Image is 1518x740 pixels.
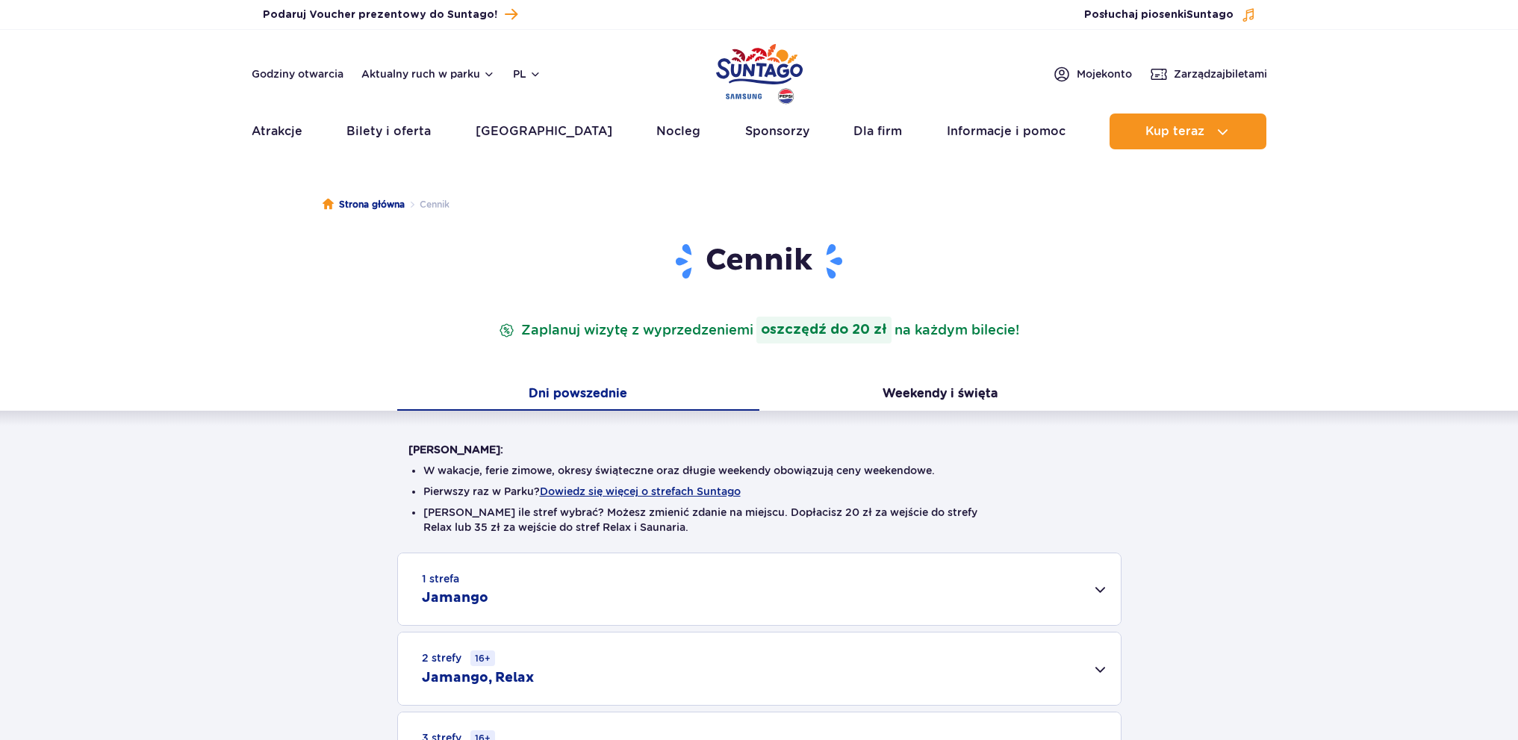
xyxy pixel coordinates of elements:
a: [GEOGRAPHIC_DATA] [476,114,612,149]
button: pl [513,66,541,81]
small: 16+ [470,650,495,666]
li: Pierwszy raz w Parku? [423,484,1095,499]
strong: oszczędź do 20 zł [756,317,892,343]
span: Kup teraz [1145,125,1204,138]
button: Weekendy i święta [759,379,1122,411]
h2: Jamango, Relax [422,669,534,687]
span: Zarządzaj biletami [1174,66,1267,81]
li: W wakacje, ferie zimowe, okresy świąteczne oraz długie weekendy obowiązują ceny weekendowe. [423,463,1095,478]
a: Nocleg [656,114,700,149]
a: Sponsorzy [745,114,809,149]
button: Dni powszednie [397,379,759,411]
a: Mojekonto [1053,65,1132,83]
li: [PERSON_NAME] ile stref wybrać? Możesz zmienić zdanie na miejscu. Dopłacisz 20 zł za wejście do s... [423,505,1095,535]
a: Bilety i oferta [346,114,431,149]
button: Kup teraz [1110,114,1266,149]
span: Suntago [1186,10,1234,20]
span: Moje konto [1077,66,1132,81]
button: Dowiedz się więcej o strefach Suntago [540,485,741,497]
a: Atrakcje [252,114,302,149]
span: Posłuchaj piosenki [1084,7,1234,22]
a: Podaruj Voucher prezentowy do Suntago! [263,4,517,25]
p: Zaplanuj wizytę z wyprzedzeniem na każdym bilecie! [496,317,1022,343]
button: Posłuchaj piosenkiSuntago [1084,7,1256,22]
a: Zarządzajbiletami [1150,65,1267,83]
li: Cennik [405,197,450,212]
h1: Cennik [408,242,1110,281]
button: Aktualny ruch w parku [361,68,495,80]
a: Dla firm [853,114,902,149]
h2: Jamango [422,589,488,607]
a: Informacje i pomoc [947,114,1066,149]
a: Park of Poland [716,37,803,106]
small: 2 strefy [422,650,495,666]
a: Godziny otwarcia [252,66,343,81]
strong: [PERSON_NAME]: [408,444,503,455]
small: 1 strefa [422,571,459,586]
span: Podaruj Voucher prezentowy do Suntago! [263,7,497,22]
a: Strona główna [323,197,405,212]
